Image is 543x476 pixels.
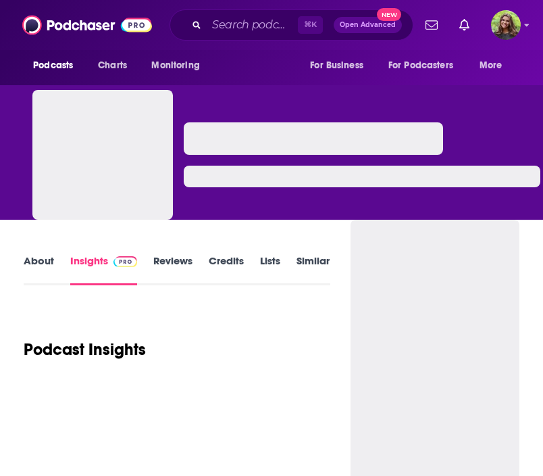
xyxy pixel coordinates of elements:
a: Lists [260,254,280,285]
img: User Profile [491,10,521,40]
a: Reviews [153,254,192,285]
a: About [24,254,54,285]
div: Search podcasts, credits, & more... [170,9,413,41]
span: Podcasts [33,56,73,75]
a: Credits [209,254,244,285]
button: open menu [380,53,473,78]
img: Podchaser Pro [113,256,137,267]
input: Search podcasts, credits, & more... [207,14,298,36]
button: Open AdvancedNew [334,17,402,33]
span: Logged in as reagan34226 [491,10,521,40]
a: Show notifications dropdown [454,14,475,37]
button: open menu [470,53,519,78]
span: ⌘ K [298,16,323,34]
button: open menu [24,53,90,78]
span: Open Advanced [340,22,396,28]
span: For Business [310,56,363,75]
a: InsightsPodchaser Pro [70,254,137,285]
button: open menu [142,53,217,78]
span: More [480,56,502,75]
span: Charts [98,56,127,75]
a: Show notifications dropdown [420,14,443,37]
img: Podchaser - Follow, Share and Rate Podcasts [22,12,152,38]
button: Show profile menu [491,10,521,40]
button: open menu [301,53,380,78]
span: New [377,8,401,21]
a: Similar [296,254,330,285]
span: For Podcasters [388,56,453,75]
a: Charts [89,53,135,78]
span: Monitoring [151,56,199,75]
h1: Podcast Insights [24,339,146,360]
